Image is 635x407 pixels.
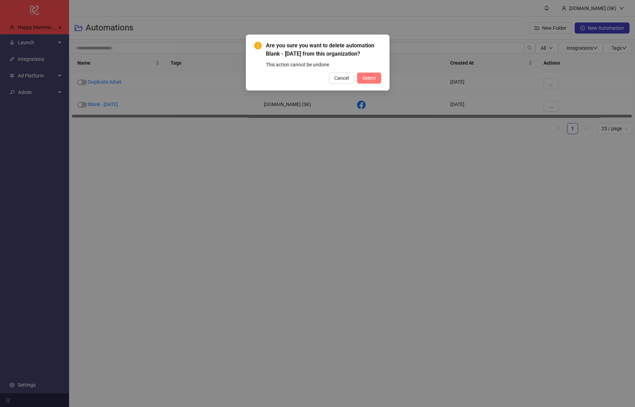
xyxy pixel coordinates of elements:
[329,73,354,84] button: Cancel
[266,61,381,68] div: This action cannot be undone
[254,42,262,49] span: exclamation-circle
[266,41,381,58] span: Are you sure you want to delete automation Blank - [DATE] from this organization?
[334,75,349,81] span: Cancel
[357,73,381,84] button: Delete
[363,75,376,81] span: Delete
